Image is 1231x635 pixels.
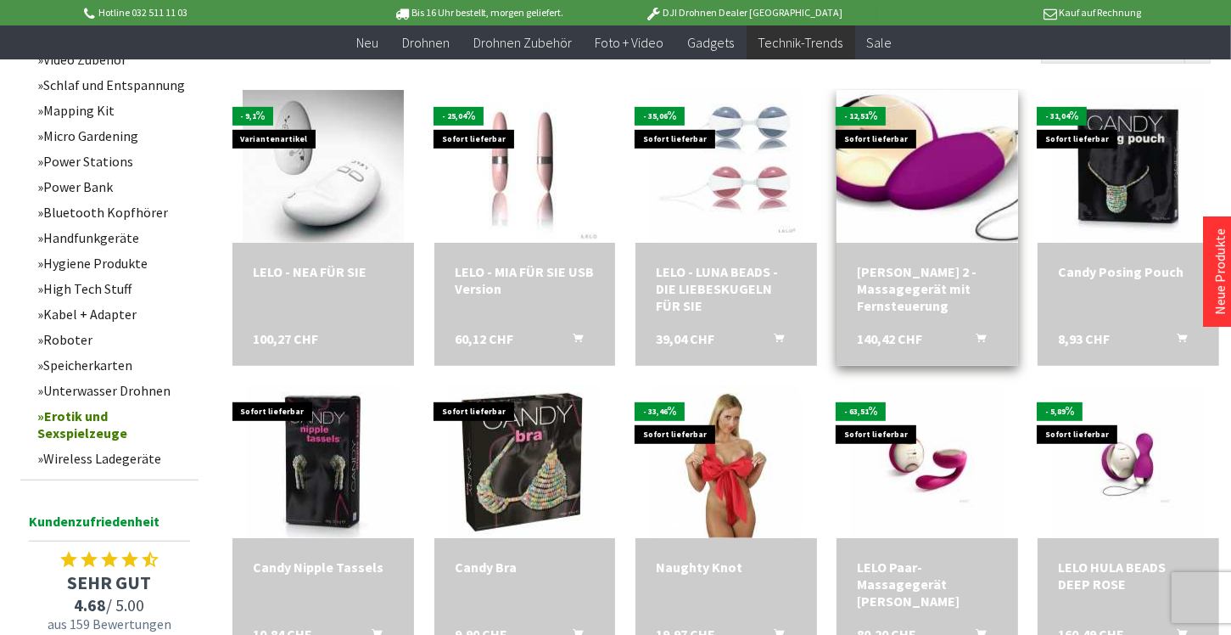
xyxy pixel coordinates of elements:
span: 8,93 CHF [1058,330,1110,347]
span: Drohnen Zubehör [473,34,572,51]
button: In den Warenkorb [754,330,795,352]
a: Gadgets [676,25,747,60]
button: In den Warenkorb [955,330,996,352]
div: [PERSON_NAME] 2 - Massagegerät mit Fernsteuerung [857,263,998,314]
img: LELO - LUNA BEADS - DIE LIEBESKUGELN FÜR SIE [650,90,803,243]
img: Naughty Knot [650,385,803,538]
a: Handfunkgeräte [29,225,199,250]
a: Technik-Trends [747,25,855,60]
span: aus 159 Bewertungen [20,615,199,632]
img: LELO LYLA 2 - Massagegerät mit Fernsteuerung [801,83,1055,250]
span: Technik-Trends [758,34,843,51]
a: Power Bank [29,174,199,199]
span: 100,27 CHF [253,330,318,347]
a: Unterwasser Drohnen [29,378,199,403]
span: Drohnen [402,34,450,51]
a: Hygiene Produkte [29,250,199,276]
a: Candy Posing Pouch 8,93 CHF In den Warenkorb [1058,263,1199,280]
div: Naughty Knot [656,559,797,576]
img: Candy Bra [448,385,601,538]
a: Roboter [29,327,199,352]
a: Neue Produkte [1211,228,1228,315]
a: Power Stations [29,149,199,174]
span: Neu [356,34,378,51]
a: LELO - NEA FÜR SIE 100,27 CHF [253,263,394,280]
a: Mapping Kit [29,98,199,123]
a: Candy Bra 9,90 CHF In den Warenkorb [455,559,596,576]
a: Micro Gardening [29,123,199,149]
a: Sale [855,25,904,60]
a: LELO HULA BEADS DEEP ROSE 160,49 CHF In den Warenkorb [1058,559,1199,593]
span: Gadgets [688,34,735,51]
img: LELO - MIA FÜR SIE USB Version [448,90,601,243]
a: Kabel + Adapter [29,301,199,327]
span: 140,42 CHF [857,330,922,347]
a: LELO - LUNA BEADS - DIE LIEBESKUGELN FÜR SIE 39,04 CHF In den Warenkorb [656,263,797,314]
p: DJI Drohnen Dealer [GEOGRAPHIC_DATA] [612,3,876,23]
a: Wireless Ladegeräte [29,446,199,471]
span: 4.68 [75,594,107,615]
div: LELO - NEA FÜR SIE [253,263,394,280]
button: In den Warenkorb [1156,330,1197,352]
a: Bluetooth Kopfhörer [29,199,199,225]
span: 60,12 CHF [455,330,513,347]
a: Erotik und Sexspielzeuge [29,403,199,446]
p: Kauf auf Rechnung [876,3,1141,23]
p: Hotline 032 511 11 03 [81,3,346,23]
a: Naughty Knot 19,97 CHF In den Warenkorb [656,559,797,576]
a: Foto + Video [584,25,676,60]
span: Sale [867,34,892,51]
a: [PERSON_NAME] 2 - Massagegerät mit Fernsteuerung 140,42 CHF In den Warenkorb [857,263,998,314]
p: Bis 16 Uhr bestellt, morgen geliefert. [346,3,611,23]
div: LELO HULA BEADS DEEP ROSE [1058,559,1199,593]
a: Speicherkarten [29,352,199,378]
img: Candy Posing Pouch [1052,90,1205,243]
a: Schlaf und Entspannung [29,72,199,98]
img: LELO Paar-Massagegerät IDA cerise [851,385,1004,538]
div: Candy Posing Pouch [1058,263,1199,280]
img: Candy Nipple Tassels [247,385,400,538]
a: Neu [344,25,390,60]
div: LELO Paar-Massagegerät [PERSON_NAME] [857,559,998,610]
a: LELO Paar-Massagegerät [PERSON_NAME] 80,20 CHF In den Warenkorb [857,559,998,610]
span: Foto + Video [596,34,664,51]
span: 39,04 CHF [656,330,714,347]
div: Candy Bra [455,559,596,576]
div: LELO - MIA FÜR SIE USB Version [455,263,596,297]
a: High Tech Stuff [29,276,199,301]
a: Drohnen Zubehör [462,25,584,60]
div: LELO - LUNA BEADS - DIE LIEBESKUGELN FÜR SIE [656,263,797,314]
span: Kundenzufriedenheit [29,510,190,542]
img: LELO - NEA FÜR SIE [243,90,404,243]
img: LELO HULA BEADS DEEP ROSE [1052,385,1205,538]
span: / 5.00 [20,594,199,615]
button: In den Warenkorb [552,330,593,352]
a: Drohnen [390,25,462,60]
span: SEHR GUT [20,570,199,594]
a: Candy Nipple Tassels 10,84 CHF In den Warenkorb [253,559,394,576]
a: LELO - MIA FÜR SIE USB Version 60,12 CHF In den Warenkorb [455,263,596,297]
div: Candy Nipple Tassels [253,559,394,576]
